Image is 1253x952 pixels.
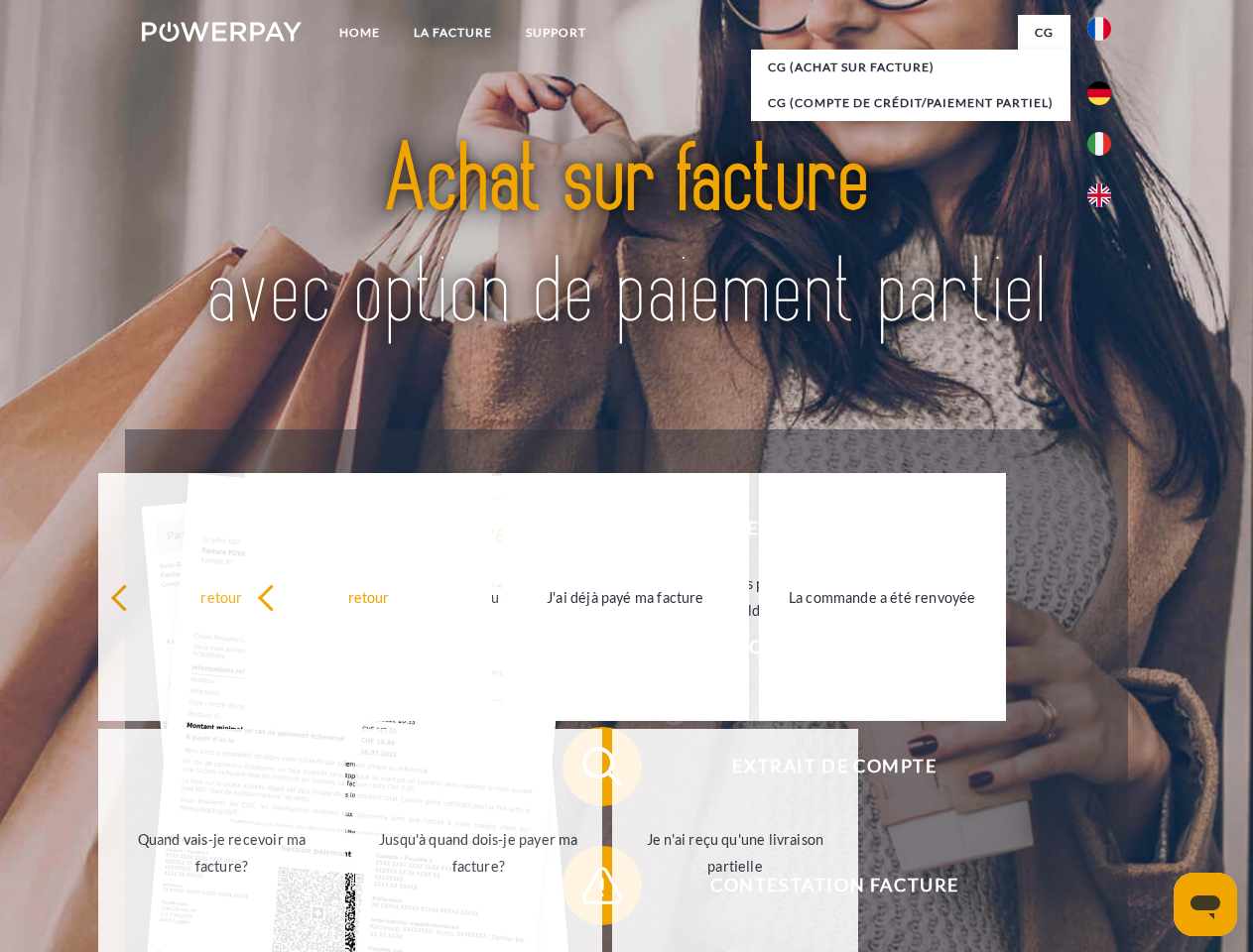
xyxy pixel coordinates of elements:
[1087,81,1111,105] img: de
[1174,873,1237,936] iframe: Bouton de lancement de la fenêtre de messagerie
[514,583,737,610] div: J'ai déjà payé ma facture
[1087,17,1111,41] img: fr
[189,95,1064,380] img: title-powerpay_fr.svg
[367,826,590,880] div: Jusqu'à quand dois-je payer ma facture?
[751,50,1070,85] a: CG (achat sur facture)
[322,15,397,51] a: Home
[1087,132,1111,156] img: it
[509,15,603,51] a: Support
[751,85,1070,121] a: CG (Compte de crédit/paiement partiel)
[771,583,994,610] div: La commande a été renvoyée
[1087,183,1111,207] img: en
[257,583,480,610] div: retour
[110,583,333,610] div: retour
[142,22,302,42] img: logo-powerpay-white.svg
[1018,15,1070,51] a: CG
[110,826,333,880] div: Quand vais-je recevoir ma facture?
[397,15,509,51] a: LA FACTURE
[624,826,847,880] div: Je n'ai reçu qu'une livraison partielle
